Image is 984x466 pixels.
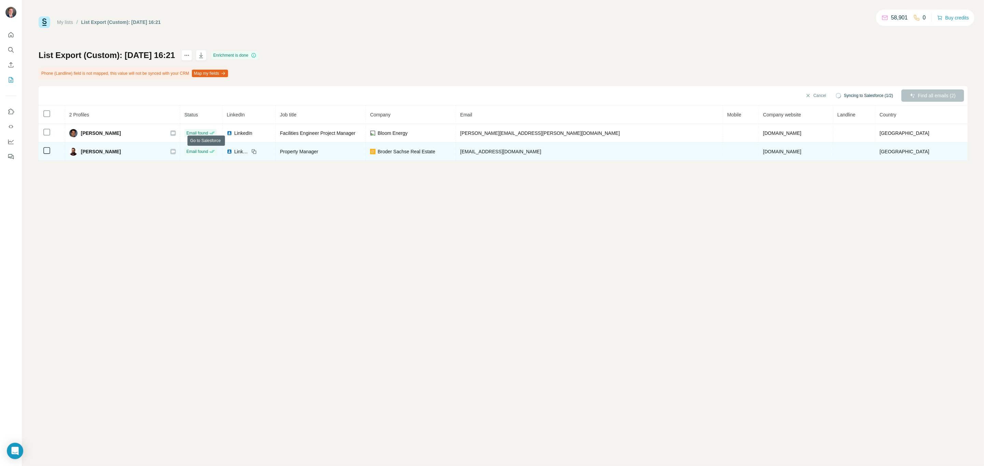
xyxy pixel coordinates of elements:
button: Enrich CSV [5,59,16,71]
img: company-logo [370,130,376,136]
img: LinkedIn logo [227,130,232,136]
button: Buy credits [937,13,969,23]
span: LinkedIn [227,112,245,117]
button: Dashboard [5,136,16,148]
span: Email [460,112,472,117]
span: [EMAIL_ADDRESS][DOMAIN_NAME] [460,149,541,154]
div: List Export (Custom): [DATE] 16:21 [81,19,161,26]
span: Property Manager [280,149,318,154]
span: [DOMAIN_NAME] [763,130,801,136]
button: Use Surfe on LinkedIn [5,105,16,118]
span: LinkedIn [234,148,249,155]
li: / [76,19,78,26]
img: Avatar [69,147,78,156]
span: 2 Profiles [69,112,89,117]
span: [GEOGRAPHIC_DATA] [880,149,929,154]
span: LinkedIn [234,130,252,137]
span: Landline [838,112,856,117]
span: Country [880,112,896,117]
button: Use Surfe API [5,121,16,133]
button: Map my fields [192,70,228,77]
span: Company website [763,112,801,117]
button: Search [5,44,16,56]
span: [GEOGRAPHIC_DATA] [880,130,929,136]
p: 58,901 [891,14,908,22]
button: Cancel [801,89,831,102]
button: Feedback [5,151,16,163]
p: 0 [923,14,926,22]
span: Email found [186,130,208,136]
img: LinkedIn logo [227,149,232,154]
button: Quick start [5,29,16,41]
span: Mobile [727,112,741,117]
button: actions [181,50,192,61]
span: Facilities Engineer Project Manager [280,130,355,136]
div: Open Intercom Messenger [7,443,23,459]
span: Broder Sachse Real Estate [378,148,435,155]
span: Status [184,112,198,117]
span: Job title [280,112,296,117]
span: Bloom Energy [378,130,408,137]
span: Syncing to Salesforce (1/2) [844,93,893,99]
div: Phone (Landline) field is not mapped, this value will not be synced with your CRM [39,68,229,79]
img: company-logo [370,149,376,154]
img: Avatar [69,129,78,137]
span: [PERSON_NAME][EMAIL_ADDRESS][PERSON_NAME][DOMAIN_NAME] [460,130,620,136]
img: Avatar [5,7,16,18]
a: My lists [57,19,73,25]
span: [DOMAIN_NAME] [763,149,801,154]
span: [PERSON_NAME] [81,130,121,137]
span: Company [370,112,391,117]
span: [PERSON_NAME] [81,148,121,155]
img: Surfe Logo [39,16,50,28]
div: Enrichment is done [211,51,259,59]
button: My lists [5,74,16,86]
h1: List Export (Custom): [DATE] 16:21 [39,50,175,61]
span: Email found [186,149,208,155]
